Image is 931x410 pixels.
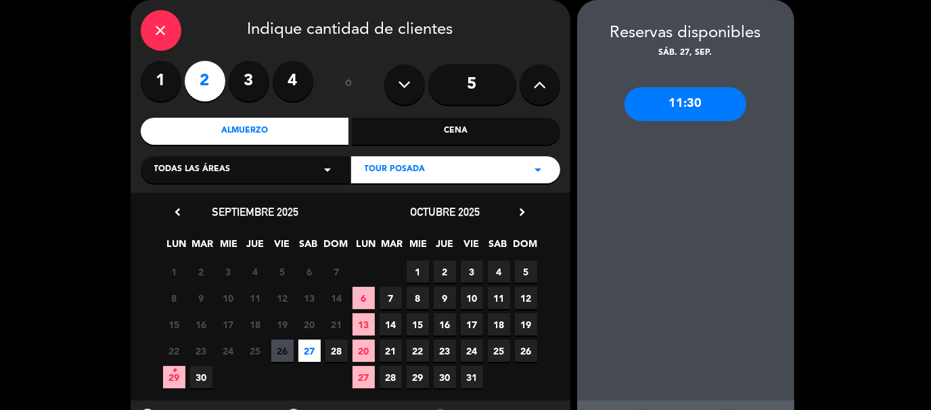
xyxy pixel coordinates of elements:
[271,340,294,362] span: 26
[516,205,530,219] i: chevron_right
[217,340,240,362] span: 24
[488,340,510,362] span: 25
[380,340,402,362] span: 21
[172,360,177,382] i: •
[486,236,509,258] span: SAB
[488,287,510,309] span: 11
[407,287,429,309] span: 8
[461,313,483,336] span: 17
[365,163,426,177] span: Tour Posada
[244,313,267,336] span: 18
[515,340,537,362] span: 26
[461,260,483,283] span: 3
[434,236,456,258] span: JUE
[141,118,349,145] div: Almuerzo
[353,340,375,362] span: 20
[410,205,480,219] span: octubre 2025
[407,340,429,362] span: 22
[380,366,402,388] span: 28
[185,61,225,101] label: 2
[298,287,321,309] span: 13
[244,287,267,309] span: 11
[353,366,375,388] span: 27
[353,313,375,336] span: 13
[530,162,547,178] i: arrow_drop_down
[434,366,456,388] span: 30
[190,260,212,283] span: 2
[323,236,346,258] span: DOM
[434,287,456,309] span: 9
[244,236,267,258] span: JUE
[407,313,429,336] span: 15
[298,340,321,362] span: 27
[141,10,560,51] div: Indique cantidad de clientes
[163,287,185,309] span: 8
[190,313,212,336] span: 16
[244,260,267,283] span: 4
[271,260,294,283] span: 5
[271,287,294,309] span: 12
[325,313,348,336] span: 21
[407,260,429,283] span: 1
[163,340,185,362] span: 22
[353,287,375,309] span: 6
[271,313,294,336] span: 19
[163,366,185,388] span: 29
[460,236,482,258] span: VIE
[380,287,402,309] span: 7
[297,236,319,258] span: SAB
[461,287,483,309] span: 10
[577,47,794,60] div: sáb. 27, sep.
[380,313,402,336] span: 14
[218,236,240,258] span: MIE
[217,313,240,336] span: 17
[515,260,537,283] span: 5
[217,287,240,309] span: 10
[298,260,321,283] span: 6
[271,236,293,258] span: VIE
[434,340,456,362] span: 23
[325,340,348,362] span: 28
[190,340,212,362] span: 23
[434,260,456,283] span: 2
[298,313,321,336] span: 20
[229,61,269,101] label: 3
[355,236,377,258] span: LUN
[461,340,483,362] span: 24
[171,205,185,219] i: chevron_left
[515,287,537,309] span: 12
[577,20,794,47] div: Reservas disponibles
[488,260,510,283] span: 4
[217,260,240,283] span: 3
[352,118,560,145] div: Cena
[327,61,371,108] div: ó
[163,260,185,283] span: 1
[320,162,336,178] i: arrow_drop_down
[325,287,348,309] span: 14
[273,61,313,101] label: 4
[513,236,535,258] span: DOM
[325,260,348,283] span: 7
[163,313,185,336] span: 15
[190,366,212,388] span: 30
[154,163,231,177] span: Todas las áreas
[515,313,537,336] span: 19
[407,366,429,388] span: 29
[461,366,483,388] span: 31
[153,22,169,39] i: close
[488,313,510,336] span: 18
[141,61,181,101] label: 1
[381,236,403,258] span: MAR
[165,236,187,258] span: LUN
[190,287,212,309] span: 9
[625,87,746,121] div: 11:30
[407,236,430,258] span: MIE
[434,313,456,336] span: 16
[212,205,299,219] span: septiembre 2025
[244,340,267,362] span: 25
[191,236,214,258] span: MAR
